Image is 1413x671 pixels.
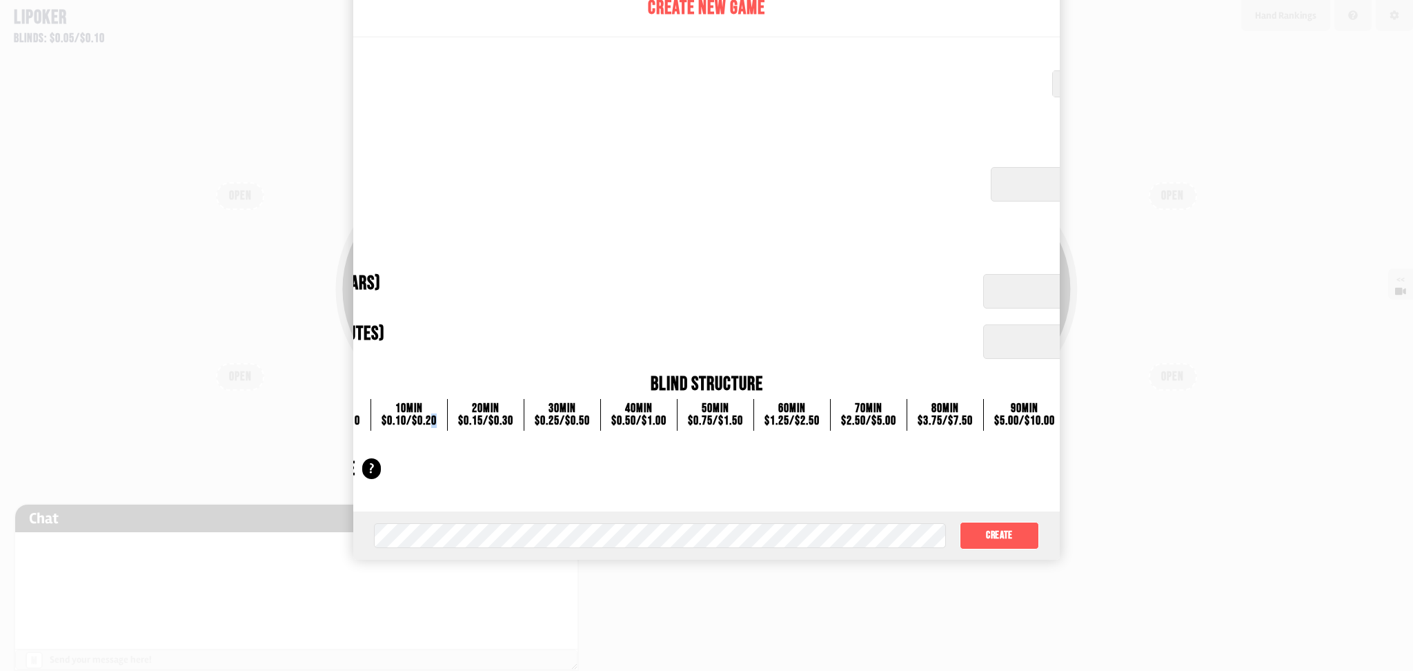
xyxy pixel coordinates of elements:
div: 30 min [535,402,590,415]
div: Set automatic buy-in amount [191,298,970,313]
div: $5.00 / $10.00 [994,415,1055,427]
div: $0.25 / $0.50 [535,415,590,427]
div: 80 min [918,402,973,415]
div: $0.15 / $0.30 [458,415,513,427]
div: ? [362,458,381,479]
div: 90 min [994,402,1055,415]
div: $0.50 / $1.00 [611,415,666,427]
div: Set increasing blinds time interval [191,349,970,363]
div: Set amount of time per turn [177,191,977,206]
div: $3.75 / $7.50 [918,415,973,427]
div: $0.10 / $0.20 [382,415,437,427]
div: 40 min [611,402,666,415]
div: Blind Structure [191,370,1223,399]
div: $2.50 / $5.00 [841,415,896,427]
button: Create [960,522,1039,550]
div: 70 min [841,402,896,415]
div: 20 min [458,402,513,415]
div: 10 min [382,402,437,415]
div: 60 min [764,402,820,415]
div: $1.25 / $2.50 [764,415,820,427]
div: 50 min [688,402,743,415]
div: $0.75 / $1.50 [688,415,743,427]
